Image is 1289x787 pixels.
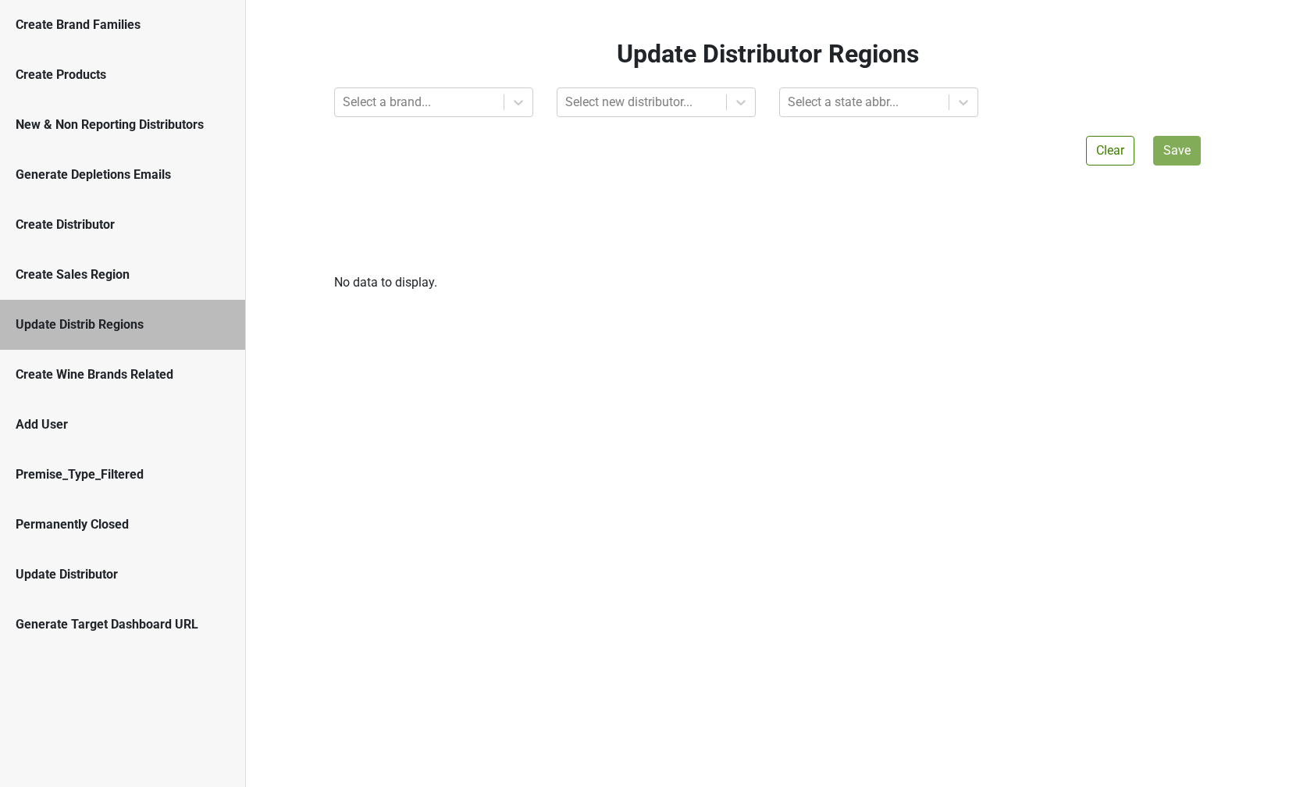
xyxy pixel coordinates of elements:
div: New & Non Reporting Distributors [16,116,230,134]
div: Update Distrib Regions [16,315,230,334]
div: Generate Depletions Emails [16,166,230,184]
div: Premise_Type_Filtered [16,465,230,484]
div: Add User [16,415,230,434]
button: Clear [1086,136,1134,166]
div: Create Brand Families [16,16,230,34]
div: Create Sales Region [16,265,230,284]
div: Permanently Closed [16,515,230,534]
p: No data to display. [334,273,1201,292]
div: Update Distributor [16,565,230,584]
div: Create Products [16,66,230,84]
div: Create Wine Brands Related [16,365,230,384]
div: Generate Target Dashboard URL [16,615,230,634]
div: Create Distributor [16,215,230,234]
button: Save [1153,136,1201,166]
h2: Update Distributor Regions [334,39,1201,69]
